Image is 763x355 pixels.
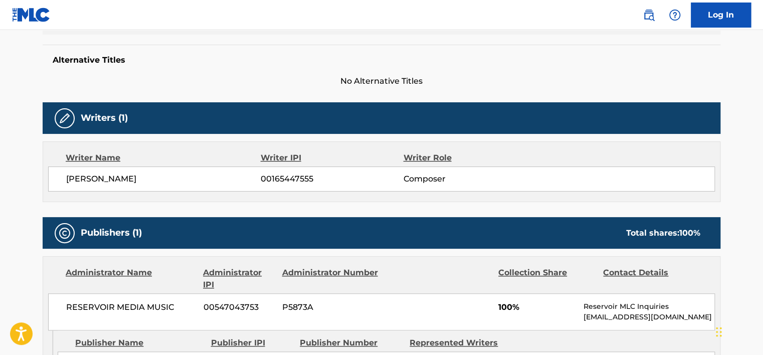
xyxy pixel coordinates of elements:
span: 00547043753 [204,301,275,313]
div: Represented Writers [410,337,512,349]
div: Publisher IPI [211,337,292,349]
div: Administrator Number [282,267,379,291]
a: Log In [691,3,751,28]
div: Help [665,5,685,25]
div: Publisher Name [75,337,203,349]
div: Writer Role [403,152,533,164]
div: Publisher Number [300,337,402,349]
div: টেনে আনুন [716,317,722,347]
img: help [669,9,681,21]
span: No Alternative Titles [43,75,720,87]
div: Writer IPI [261,152,404,164]
span: Composer [403,173,533,185]
img: search [643,9,655,21]
img: Writers [59,112,71,124]
h5: Alternative Titles [53,55,710,65]
span: P5873A [282,301,379,313]
span: 100% [498,301,576,313]
div: চ্যাট উইজেট [713,307,763,355]
h5: Writers (1) [81,112,128,124]
iframe: Chat Widget [713,307,763,355]
span: RESERVOIR MEDIA MUSIC [66,301,196,313]
div: Contact Details [603,267,700,291]
h5: Publishers (1) [81,227,142,239]
div: Total shares: [626,227,700,239]
div: Administrator Name [66,267,196,291]
span: 00165447555 [261,173,403,185]
div: Writer Name [66,152,261,164]
p: Reservoir MLC Inquiries [584,301,714,312]
div: Collection Share [498,267,596,291]
img: Publishers [59,227,71,239]
span: [PERSON_NAME] [66,173,261,185]
p: [EMAIL_ADDRESS][DOMAIN_NAME] [584,312,714,322]
a: Public Search [639,5,659,25]
img: MLC Logo [12,8,51,22]
div: Administrator IPI [203,267,274,291]
span: 100 % [679,228,700,238]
